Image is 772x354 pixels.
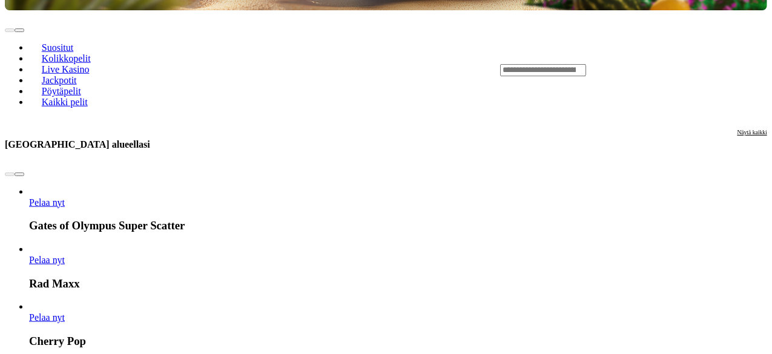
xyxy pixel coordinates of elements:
a: Gates of Olympus Super Scatter [29,197,65,208]
span: Jackpotit [37,75,82,85]
button: next slide [15,28,24,32]
a: Jackpotit [29,71,89,90]
span: Pelaa nyt [29,197,65,208]
button: prev slide [5,28,15,32]
button: prev slide [5,172,15,176]
a: Rad Maxx [29,255,65,265]
span: Näytä kaikki [737,129,767,136]
a: Näytä kaikki [737,129,767,160]
a: Cherry Pop [29,312,65,323]
button: next slide [15,172,24,176]
nav: Lobby [5,22,476,117]
a: Suositut [29,39,86,57]
header: Lobby [5,10,767,129]
span: Pöytäpelit [37,86,86,96]
a: Live Kasino [29,61,102,79]
span: Live Kasino [37,64,94,74]
input: Search [500,64,586,76]
span: Pelaa nyt [29,255,65,265]
span: Suositut [37,42,78,53]
span: Kaikki pelit [37,97,93,107]
h3: [GEOGRAPHIC_DATA] alueellasi [5,139,150,150]
span: Kolikkopelit [37,53,96,64]
a: Kolikkopelit [29,50,103,68]
span: Pelaa nyt [29,312,65,323]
